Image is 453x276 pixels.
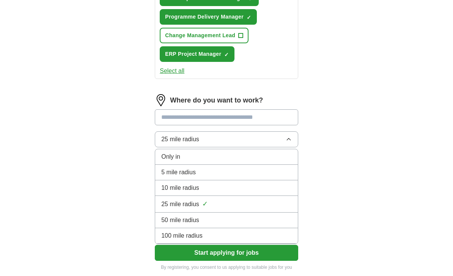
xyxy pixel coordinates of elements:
span: ✓ [224,52,229,58]
span: 25 mile radius [161,200,199,209]
span: 50 mile radius [161,216,199,225]
button: Programme Delivery Manager✓ [160,9,257,25]
span: ✓ [247,14,251,21]
span: ✓ [202,199,208,209]
p: By registering, you consent to us applying to suitable jobs for you [155,264,298,271]
button: Change Management Lead [160,28,249,43]
span: 25 mile radius [161,135,199,144]
span: 100 mile radius [161,231,203,240]
span: Only in [161,152,180,161]
span: ERP Project Manager [165,50,221,58]
button: Select all [160,66,184,76]
span: Programme Delivery Manager [165,13,244,21]
span: 5 mile radius [161,168,196,177]
img: location.png [155,94,167,106]
span: Change Management Lead [165,32,235,39]
button: 25 mile radius [155,131,298,147]
button: ERP Project Manager✓ [160,46,234,62]
label: Where do you want to work? [170,95,263,106]
button: Start applying for jobs [155,245,298,261]
span: 10 mile radius [161,183,199,192]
